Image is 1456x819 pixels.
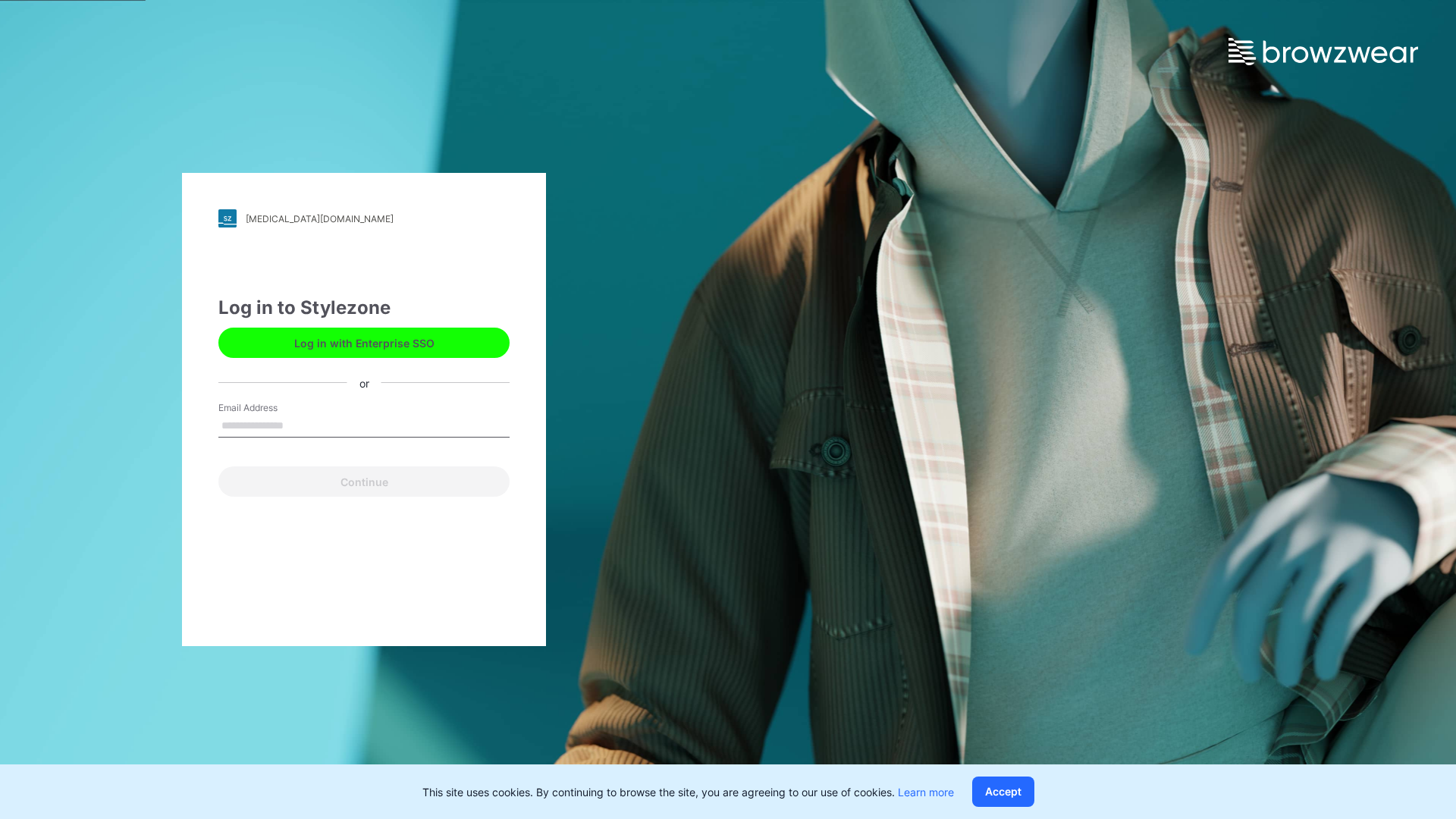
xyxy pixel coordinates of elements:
[347,375,381,391] div: or
[1228,38,1418,65] img: browzwear-logo.e42bd6dac1945053ebaf764b6aa21510.svg
[218,328,510,358] button: Log in with Enterprise SSO
[246,213,394,224] div: [MEDICAL_DATA][DOMAIN_NAME]
[218,294,510,322] div: Log in to Stylezone
[422,784,954,800] p: This site uses cookies. By continuing to browse the site, you are agreeing to our use of cookies.
[218,401,325,415] label: Email Address
[218,209,237,227] img: stylezone-logo.562084cfcfab977791bfbf7441f1a819.svg
[218,209,510,227] a: [MEDICAL_DATA][DOMAIN_NAME]
[898,786,954,799] a: Learn more
[972,777,1034,807] button: Accept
